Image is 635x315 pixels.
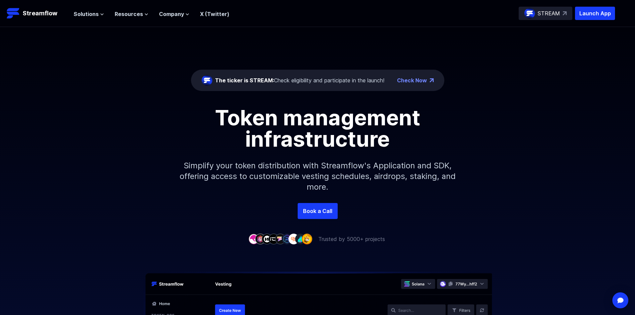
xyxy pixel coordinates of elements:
[23,9,57,18] p: Streamflow
[275,234,286,244] img: company-5
[7,7,67,20] a: Streamflow
[295,234,306,244] img: company-8
[318,235,385,243] p: Trusted by 5000+ projects
[255,234,266,244] img: company-2
[74,10,104,18] button: Solutions
[298,203,338,219] a: Book a Call
[200,11,229,17] a: X (Twitter)
[74,10,99,18] span: Solutions
[282,234,292,244] img: company-6
[7,7,20,20] img: Streamflow Logo
[397,76,427,84] a: Check Now
[288,234,299,244] img: company-7
[202,75,212,86] img: streamflow-logo-circle.png
[159,10,189,18] button: Company
[430,78,434,82] img: top-right-arrow.png
[524,8,535,19] img: streamflow-logo-circle.png
[159,10,184,18] span: Company
[563,11,567,15] img: top-right-arrow.svg
[115,10,148,18] button: Resources
[538,9,560,17] p: STREAM
[262,234,272,244] img: company-3
[215,77,274,84] span: The ticker is STREAM:
[248,234,259,244] img: company-1
[168,107,468,150] h1: Token management infrastructure
[302,234,312,244] img: company-9
[115,10,143,18] span: Resources
[174,150,461,203] p: Simplify your token distribution with Streamflow's Application and SDK, offering access to custom...
[268,234,279,244] img: company-4
[519,7,572,20] a: STREAM
[215,76,384,84] div: Check eligibility and participate in the launch!
[575,7,615,20] button: Launch App
[612,292,628,308] div: Open Intercom Messenger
